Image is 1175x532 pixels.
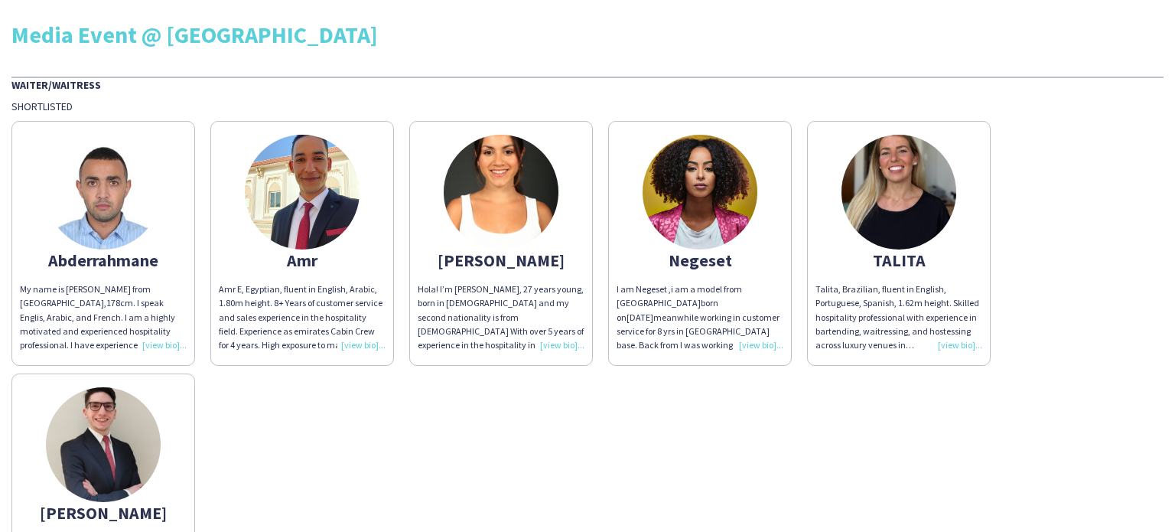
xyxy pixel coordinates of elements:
img: thumb-6819b05f2c6c6.jpeg [444,135,558,250]
div: Abderrahmane [20,253,187,267]
div: Amr [219,253,386,267]
div: Media Event @ [GEOGRAPHIC_DATA] [11,23,1164,46]
div: [PERSON_NAME] [20,506,187,520]
img: thumb-684943c12b4d4.jpg [46,387,161,502]
img: thumb-64431a7157524.jpg [46,135,161,250]
div: Shortlisted [11,100,1164,113]
span: born on [617,297,718,322]
div: TALITA [815,253,982,267]
img: thumb-1679642050641d4dc284058.jpeg [643,135,757,250]
div: Hola! I’m [PERSON_NAME], 27 years young, born in [DEMOGRAPHIC_DATA] and my second nationality is ... [418,282,584,352]
img: thumb-68c942ab34c2e.jpg [841,135,956,250]
img: thumb-b0aa40ab-a04e-4c55-9c7d-c8bcc3d66517.jpg [245,135,360,250]
div: My name is [PERSON_NAME] from [GEOGRAPHIC_DATA],178cm. I speak Englis, Arabic, and French. I am a... [20,282,187,352]
div: Waiter/Waitress [11,77,1164,92]
div: [PERSON_NAME] [418,253,584,267]
span: meanwhile working in customer service for 8 yrs in [GEOGRAPHIC_DATA] base. Back from I was workin... [617,312,782,379]
span: I am Negeset ,i am a model from [GEOGRAPHIC_DATA] [617,283,742,308]
span: [DATE] [627,312,653,323]
div: Amr E, Egyptian, fluent in English, Arabic, 1.80m height. 8+ Years of customer service and sales ... [219,282,386,352]
div: Negeset [617,253,783,267]
div: Talita, Brazilian, fluent in English, Portuguese, Spanish, 1.62m height. Skilled hospitality prof... [815,282,982,352]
